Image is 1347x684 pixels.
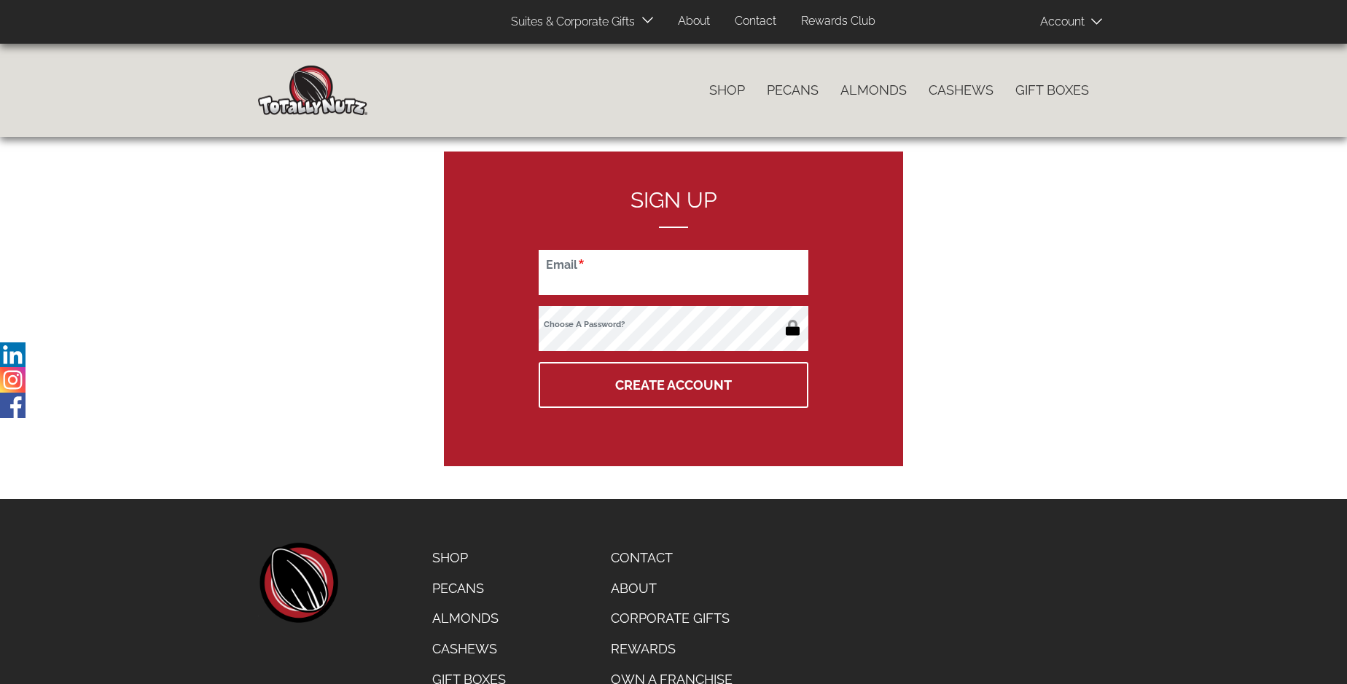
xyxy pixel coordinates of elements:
a: Cashews [918,75,1004,106]
a: Contact [724,7,787,36]
a: Shop [421,543,517,573]
a: Shop [698,75,756,106]
a: home [258,543,338,623]
a: Almonds [421,603,517,634]
a: Cashews [421,634,517,664]
a: About [667,7,721,36]
a: Gift Boxes [1004,75,1100,106]
input: Email [539,250,808,295]
a: Rewards Club [790,7,886,36]
img: Home [258,66,367,115]
button: Create Account [539,362,808,408]
a: Suites & Corporate Gifts [500,8,639,36]
a: Contact [600,543,743,573]
a: Almonds [829,75,918,106]
h2: Sign up [539,188,808,228]
a: Pecans [421,573,517,604]
a: Rewards [600,634,743,664]
a: Corporate Gifts [600,603,743,634]
a: Pecans [756,75,829,106]
a: About [600,573,743,604]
